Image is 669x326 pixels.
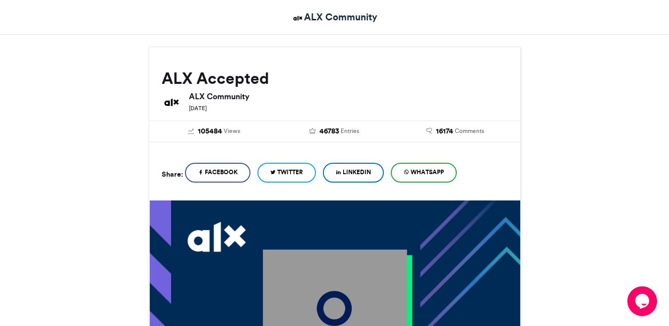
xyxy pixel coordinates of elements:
[282,126,387,137] a: 46783 Entries
[319,126,339,137] span: 46783
[257,163,316,183] a: Twitter
[402,126,508,137] a: 16174 Comments
[292,12,304,24] img: ALX Community
[436,126,453,137] span: 16174
[411,168,444,177] span: WhatsApp
[162,126,267,137] a: 105484 Views
[455,127,484,135] span: Comments
[162,69,508,87] h2: ALX Accepted
[341,127,359,135] span: Entries
[627,286,659,316] iframe: chat widget
[205,168,238,177] span: Facebook
[189,105,207,112] small: [DATE]
[162,92,182,112] img: ALX Community
[224,127,240,135] span: Views
[189,92,508,100] h6: ALX Community
[198,126,222,137] span: 105484
[162,168,183,181] h5: Share:
[343,168,371,177] span: LinkedIn
[292,10,377,24] a: ALX Community
[391,163,457,183] a: WhatsApp
[277,168,303,177] span: Twitter
[185,163,250,183] a: Facebook
[323,163,384,183] a: LinkedIn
